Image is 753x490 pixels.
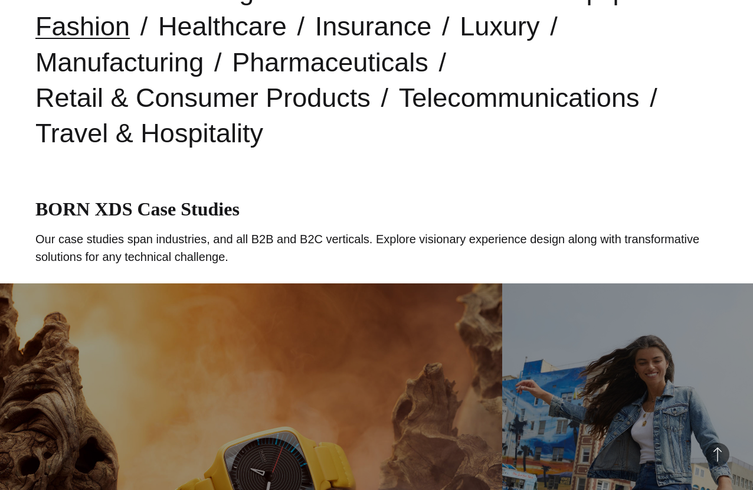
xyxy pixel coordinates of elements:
[399,83,640,113] a: Telecommunications
[158,11,287,41] a: Healthcare
[232,47,428,77] a: Pharmaceuticals
[35,83,371,113] a: Retail & Consumer Products
[460,11,539,41] a: Luxury
[315,11,432,41] a: Insurance
[706,443,729,466] button: Back to Top
[35,118,263,148] a: Travel & Hospitality
[35,198,718,220] h1: BORN XDS Case Studies
[35,47,204,77] a: Manufacturing
[35,11,130,41] a: Fashion
[35,230,718,266] p: Our case studies span industries, and all B2B and B2C verticals. Explore visionary experience des...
